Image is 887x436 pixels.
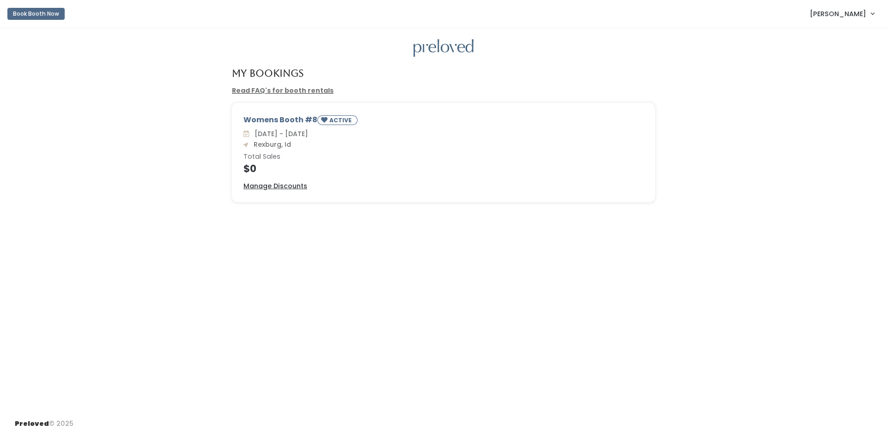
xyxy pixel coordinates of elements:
a: Manage Discounts [243,181,307,191]
span: Rexburg, Id [250,140,291,149]
a: Read FAQ's for booth rentals [232,86,334,95]
a: Book Booth Now [7,4,65,24]
button: Book Booth Now [7,8,65,20]
small: ACTIVE [329,116,353,124]
img: preloved logo [413,39,474,57]
h4: $0 [243,163,644,174]
h4: My Bookings [232,68,304,78]
div: © 2025 [15,412,73,429]
span: [DATE] - [DATE] [251,129,308,138]
a: [PERSON_NAME] [801,4,883,24]
span: [PERSON_NAME] [810,9,866,19]
div: Womens Booth #8 [243,114,644,129]
span: Preloved [15,419,49,428]
h6: Total Sales [243,153,644,161]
